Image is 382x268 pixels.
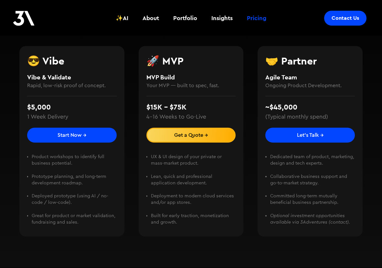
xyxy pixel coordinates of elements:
li: Product workshops to identify full business potential. ‍ [32,154,116,173]
div: 4–16 Weeks to Go-Live [146,113,206,121]
a: Portfolio [169,6,201,30]
div: Contact Us [332,15,359,21]
div: Insights [211,14,233,22]
div: ✨AI [116,14,128,22]
li: Great for product or market validation, fundraising and sales. [32,213,116,226]
strong: $15K - $75K [146,102,186,111]
li: Prototype planning, and long-term development roadmap. ‍ [32,173,116,193]
a: Start Now → [27,128,117,143]
li: Lean, quick and professional application development. ‍ [151,173,236,193]
h4: Vibe & Validate [27,73,117,82]
a: ✨AI [112,6,132,30]
a: About [139,6,163,30]
a: Pricing [243,6,270,30]
div: 1 Week Delivery [27,113,68,121]
em: Optional investment opportunities available via 3Adventures (contact). [270,213,350,225]
div: (Typical monthly spend) [265,113,328,121]
li: Deployment to modern cloud services and/or app stores. ‍ [151,193,236,212]
li: Deployed prototype (using AI / no-code / low-code). ‍ [32,193,116,212]
a: Contact Us [324,11,366,26]
h4: MVP Build [146,73,236,82]
h4: Rapid, low-risk proof of concept. [27,82,117,89]
div: Portfolio [173,14,197,22]
h4: Ongoing Product Development. [265,82,355,89]
h4: Agile Team [265,73,355,82]
a: Let's Talk → [265,128,355,143]
li: Collaborative business support and go-to-market strategy. ‍ [270,173,355,193]
div: ~$45,000 [265,102,297,113]
a: Get a Quote → [146,128,236,143]
li: UX & UI design of your private or mass-market product. ‍ [151,154,236,173]
div: Pricing [247,14,266,22]
div: About [143,14,159,22]
h3: 🚀 MVP [146,56,236,66]
a: Insights [207,6,237,30]
li: Committed long-term mutually beneficial business partnership. ‍ [270,193,355,212]
div: $5,000 [27,102,51,113]
h3: 🤝 Partner [265,56,355,66]
li: Built for early traction, monetization and growth. [151,213,236,226]
li: Dedicated team of product, marketing, design and tech experts. ‍ [270,154,355,173]
h4: Your MVP — built to spec, fast. [146,82,236,89]
h3: 😎 Vibe [27,56,117,66]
